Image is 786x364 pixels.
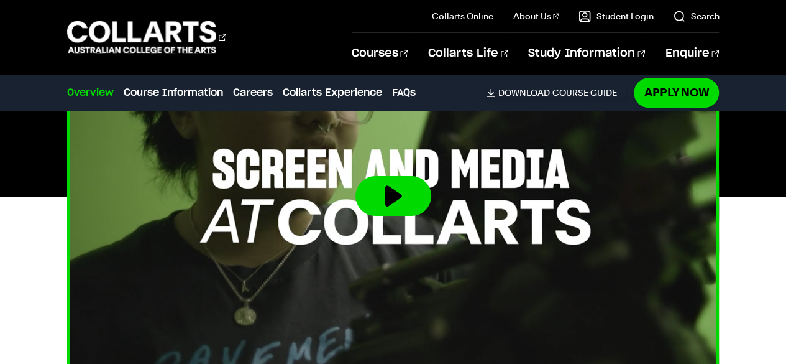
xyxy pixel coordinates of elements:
[498,87,549,98] span: Download
[528,33,645,74] a: Study Information
[233,85,273,100] a: Careers
[578,10,653,22] a: Student Login
[283,85,382,100] a: Collarts Experience
[634,78,719,107] a: Apply Now
[432,10,493,22] a: Collarts Online
[513,10,559,22] a: About Us
[124,85,223,100] a: Course Information
[428,33,508,74] a: Collarts Life
[67,19,226,55] div: Go to homepage
[673,10,719,22] a: Search
[67,85,114,100] a: Overview
[665,33,719,74] a: Enquire
[352,33,408,74] a: Courses
[392,85,416,100] a: FAQs
[487,87,626,98] a: DownloadCourse Guide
